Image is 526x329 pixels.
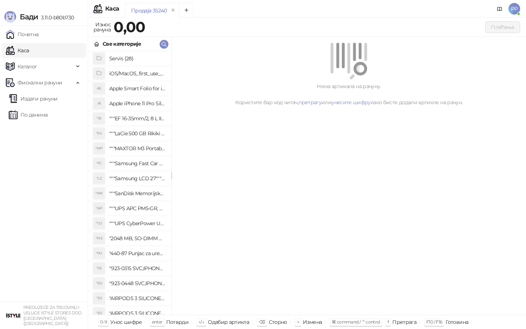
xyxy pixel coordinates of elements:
[131,7,167,15] div: Продаја 35240
[259,319,265,325] span: ⌫
[92,20,112,34] div: Износ рачуна
[152,319,163,325] span: enter
[93,188,105,199] div: "MK
[93,143,105,154] div: "MP
[93,292,105,304] div: "3S
[93,247,105,259] div: "PU
[38,14,74,21] span: 3.11.0-b80b730
[109,53,165,64] h4: Servis (28)
[6,27,39,42] a: Почетна
[93,98,105,109] div: AI
[114,18,145,36] strong: 0,00
[168,7,178,14] button: remove
[303,317,322,327] div: Измена
[485,21,520,33] button: Плаћање
[208,317,249,327] div: Одабир артикла
[198,319,204,325] span: ↑/↓
[18,75,62,90] span: Фискални рачуни
[20,12,38,21] span: Бади
[109,203,165,214] h4: """UPS APC PM5-GR, Essential Surge Arrest,5 utic_nica"""
[100,319,107,325] span: 0-9
[109,143,165,154] h4: """MAXTOR M3 Portable 2TB 2.5"""" crni eksterni hard disk HX-M201TCB/GM"""
[109,128,165,139] h4: """LaCie 500 GB Rikiki USB 3.0 / Ultra Compact & Resistant aluminum / USB 3.0 / 2.5"""""""
[166,317,189,327] div: Потврди
[93,203,105,214] div: "AP
[109,292,165,304] h4: "AIRPODS 3 SILICONE CASE BLACK"
[109,98,165,109] h4: Apple iPhone 11 Pro Silicone Case - Black
[331,99,371,106] a: унесите шифру
[93,262,105,274] div: "S5
[93,83,105,94] div: AS
[88,51,171,315] div: grid
[93,113,105,124] div: "18
[110,317,142,327] div: Унос шифре
[93,218,105,229] div: "CU
[426,319,442,325] span: F10 / F16
[9,107,47,122] a: По данима
[109,68,165,79] h4: iOS/MacOS_first_use_assistance (4)
[109,113,165,124] h4: """EF 16-35mm/2, 8 L III USM"""
[494,3,506,15] a: Документација
[93,277,105,289] div: "SD
[109,83,165,94] h4: Apple Smart Folio for iPad mini (A17 Pro) - Sage
[109,158,165,169] h4: """Samsung Fast Car Charge Adapter, brzi auto punja_, boja crna"""
[508,3,520,15] span: PP
[6,308,20,323] img: 64x64-companyLogo-77b92cf4-9946-4f36-9751-bf7bb5fd2c7d.png
[105,6,119,12] div: Каса
[6,43,29,58] a: Каса
[93,232,105,244] div: "MS
[93,158,105,169] div: "FC
[446,317,468,327] div: Готовина
[109,173,165,184] h4: """Samsung LCD 27"""" C27F390FHUXEN"""
[109,218,165,229] h4: """UPS CyberPower UT650EG, 650VA/360W , line-int., s_uko, desktop"""
[332,319,380,325] span: ⌘ command / ⌃ control
[93,128,105,139] div: "5G
[109,188,165,199] h4: """SanDisk Memorijska kartica 256GB microSDXC sa SD adapterom SDSQXA1-256G-GN6MA - Extreme PLUS, ...
[392,317,416,327] div: Претрага
[23,305,82,326] small: PREDUZEĆE ZA TRGOVINU I USLUGE ISTYLE STORES DOO [GEOGRAPHIC_DATA] ([GEOGRAPHIC_DATA])
[180,82,517,106] div: Нема артикала на рачуну. Користите бар код читач, или како бисте додали артикле на рачун.
[9,91,58,106] a: Издати рачуни
[4,11,16,23] img: Logo
[109,307,165,319] h4: "AIRPODS 3 SILICONE CASE BLUE"
[269,317,287,327] div: Сторно
[93,173,105,184] div: "L2
[298,99,321,106] a: претрагу
[103,40,141,48] div: Све категорије
[93,307,105,319] div: "3S
[109,232,165,244] h4: "2048 MB, SO-DIMM DDRII, 667 MHz, Napajanje 1,8 0,1 V, Latencija CL5"
[388,319,389,325] span: f
[109,262,165,274] h4: "923-0315 SVC,IPHONE 5/5S BATTERY REMOVAL TRAY Držač za iPhone sa kojim se otvara display
[109,277,165,289] h4: "923-0448 SVC,IPHONE,TOURQUE DRIVER KIT .65KGF- CM Šrafciger "
[18,59,37,74] span: Каталог
[179,3,194,18] button: Add tab
[109,247,165,259] h4: "440-87 Punjac za uredjaje sa micro USB portom 4/1, Stand."
[297,319,299,325] span: +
